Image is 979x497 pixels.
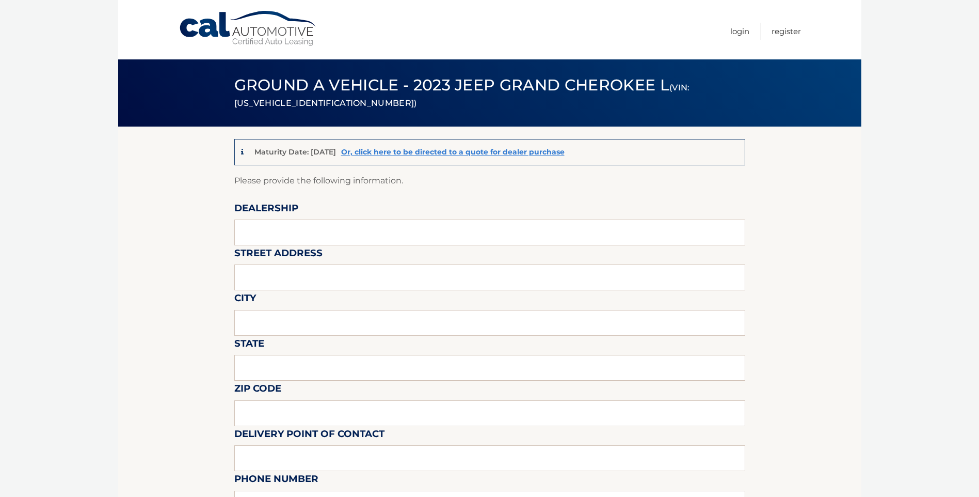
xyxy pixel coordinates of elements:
[234,174,745,188] p: Please provide the following information.
[234,290,256,309] label: City
[234,426,384,445] label: Delivery Point of Contact
[234,245,323,265] label: Street Address
[772,23,801,40] a: Register
[234,471,318,490] label: Phone Number
[179,10,318,47] a: Cal Automotive
[234,200,298,220] label: Dealership
[234,75,690,110] span: Ground a Vehicle - 2023 Jeep Grand Cherokee L
[341,147,565,157] a: Or, click here to be directed to a quote for dealer purchase
[730,23,749,40] a: Login
[254,147,336,157] p: Maturity Date: [DATE]
[234,83,690,108] small: (VIN: [US_VEHICLE_IDENTIFICATION_NUMBER])
[234,336,264,355] label: State
[234,381,281,400] label: Zip Code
